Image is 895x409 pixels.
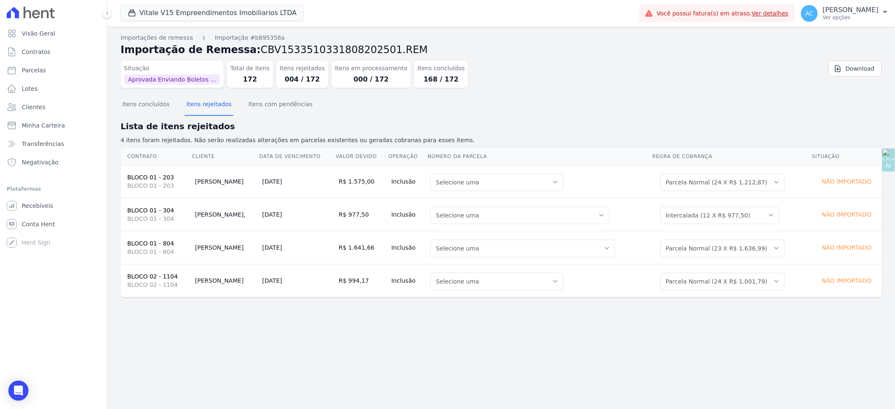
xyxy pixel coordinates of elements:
[121,148,192,165] th: Contrato
[652,148,812,165] th: Regra de Cobrança
[192,231,259,264] td: [PERSON_NAME]
[815,209,878,220] div: Não importado
[335,198,388,231] td: R$ 977,50
[656,9,788,18] span: Você possui fatura(s) em atraso.
[388,264,427,297] td: Inclusão
[3,80,103,97] a: Lotes
[124,74,220,84] span: Aprovada Enviando Boletos ...
[752,10,789,17] a: Ver detalhes
[127,240,174,247] a: BLOCO 01 - 804
[192,198,259,231] td: [PERSON_NAME],
[121,33,193,42] a: Importações de remessa
[230,74,270,84] dd: 172
[335,148,388,165] th: Valor devido
[124,64,220,73] dt: Situação
[259,264,335,297] td: [DATE]
[388,165,427,198] td: Inclusão
[3,216,103,233] a: Conta Hent
[259,198,335,231] td: [DATE]
[794,2,895,25] button: AC [PERSON_NAME] Ver opções
[247,94,314,116] button: Itens com pendências
[335,64,407,73] dt: Itens em processamento
[127,207,174,214] a: BLOCO 01 - 304
[127,181,188,190] span: BLOCO 01 - 203
[121,42,882,57] h2: Importação de Remessa:
[22,48,50,56] span: Contratos
[3,43,103,60] a: Contratos
[185,94,233,116] button: Itens rejeitados
[823,14,878,21] p: Ver opções
[815,275,878,286] div: Não importado
[127,281,188,289] span: BLOCO 02 - 1104
[8,381,28,401] div: Open Intercom Messenger
[192,165,259,198] td: [PERSON_NAME]
[22,29,55,38] span: Visão Geral
[127,215,188,223] span: BLOCO 01 - 304
[22,220,55,228] span: Conta Hent
[192,148,259,165] th: Cliente
[127,248,188,256] span: BLOCO 01 - 804
[427,148,652,165] th: Número da Parcela
[22,121,65,130] span: Minha Carteira
[22,103,45,111] span: Clientes
[3,25,103,42] a: Visão Geral
[230,64,270,73] dt: Total de Itens
[3,197,103,214] a: Recebíveis
[22,66,46,74] span: Parcelas
[417,74,465,84] dd: 168 / 172
[823,6,878,14] p: [PERSON_NAME]
[815,176,878,187] div: Não importado
[261,44,428,56] span: CBV1533510331808202501.REM
[335,231,388,264] td: R$ 1.641,66
[127,174,174,181] a: BLOCO 01 - 203
[280,74,325,84] dd: 004 / 172
[121,33,882,42] nav: Breadcrumb
[3,154,103,171] a: Negativação
[3,62,103,79] a: Parcelas
[335,264,388,297] td: R$ 994,17
[3,135,103,152] a: Transferências
[815,242,878,253] div: Não importado
[22,140,64,148] span: Transferências
[388,231,427,264] td: Inclusão
[259,165,335,198] td: [DATE]
[259,231,335,264] td: [DATE]
[22,202,53,210] span: Recebíveis
[805,10,813,16] span: AC
[7,184,100,194] div: Plataformas
[22,84,38,93] span: Lotes
[280,64,325,73] dt: Itens rejeitados
[121,120,882,133] h2: Lista de itens rejeitados
[121,5,304,21] button: Vitale V15 Empreendimentos Imobiliarios LTDA
[3,99,103,115] a: Clientes
[828,61,882,77] a: Download
[812,148,882,165] th: Situação
[127,273,178,280] a: BLOCO 02 - 1104
[192,264,259,297] td: [PERSON_NAME]
[417,64,465,73] dt: Itens concluídos
[22,158,59,166] span: Negativação
[388,148,427,165] th: Operação
[335,74,407,84] dd: 000 / 172
[335,165,388,198] td: R$ 1.575,00
[121,94,171,116] button: Itens concluídos
[259,148,335,165] th: Data de Vencimento
[3,117,103,134] a: Minha Carteira
[121,136,882,145] p: 4 itens foram rejeitados. Não serão realizadas alterações em parcelas existentes ou geradas cobra...
[388,198,427,231] td: Inclusão
[215,33,285,42] a: Importação #b895358a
